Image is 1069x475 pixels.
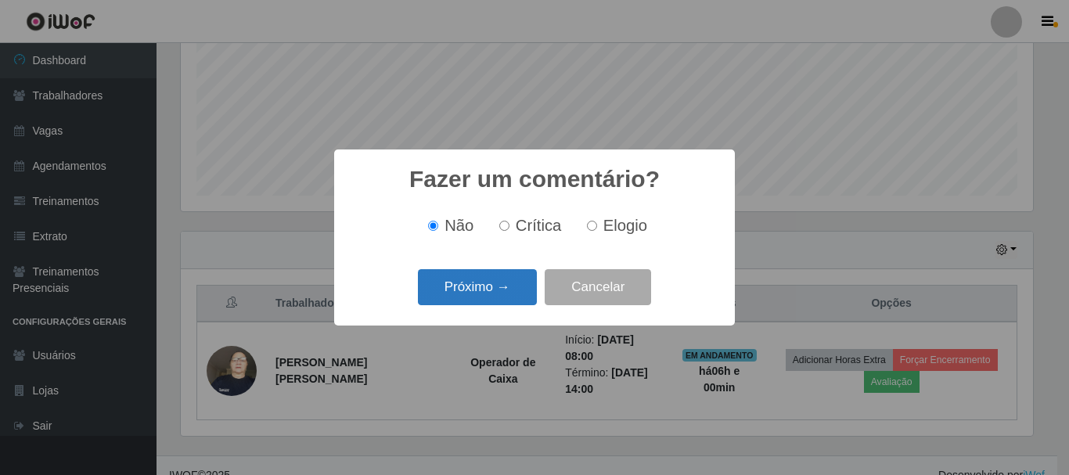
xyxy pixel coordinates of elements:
button: Próximo → [418,269,537,306]
button: Cancelar [545,269,651,306]
input: Não [428,221,438,231]
span: Crítica [516,217,562,234]
span: Elogio [603,217,647,234]
h2: Fazer um comentário? [409,165,660,193]
input: Crítica [499,221,509,231]
input: Elogio [587,221,597,231]
span: Não [445,217,473,234]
